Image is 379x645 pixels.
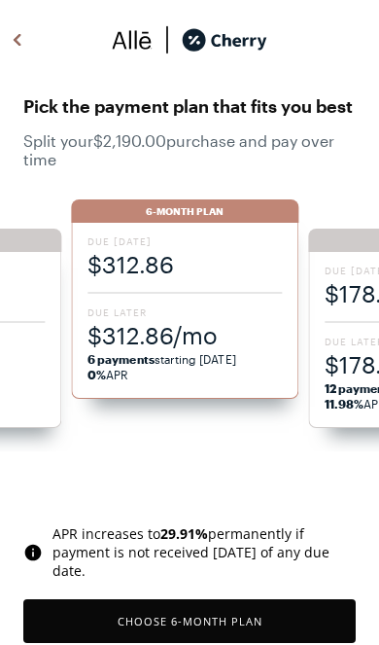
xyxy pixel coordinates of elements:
[87,352,155,366] strong: 6 payments
[71,199,298,223] div: 6-Month Plan
[182,25,267,54] img: cherry_black_logo-DrOE_MJI.svg
[23,131,356,168] span: Split your $2,190.00 purchase and pay over time
[87,305,282,319] span: Due Later
[6,25,29,54] img: svg%3e
[153,25,182,54] img: svg%3e
[160,524,208,543] b: 29.91 %
[87,351,282,382] span: starting [DATE] APR
[87,368,106,381] strong: 0%
[87,234,282,248] span: Due [DATE]
[23,90,356,122] span: Pick the payment plan that fits you best
[23,599,356,643] button: Choose 6-Month Plan
[112,25,153,54] img: svg%3e
[87,248,282,280] span: $312.86
[87,319,282,351] span: $312.86/mo
[23,543,43,562] img: svg%3e
[325,397,363,411] strong: 11.98%
[52,524,356,580] span: APR increases to permanently if payment is not received [DATE] of any due date.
